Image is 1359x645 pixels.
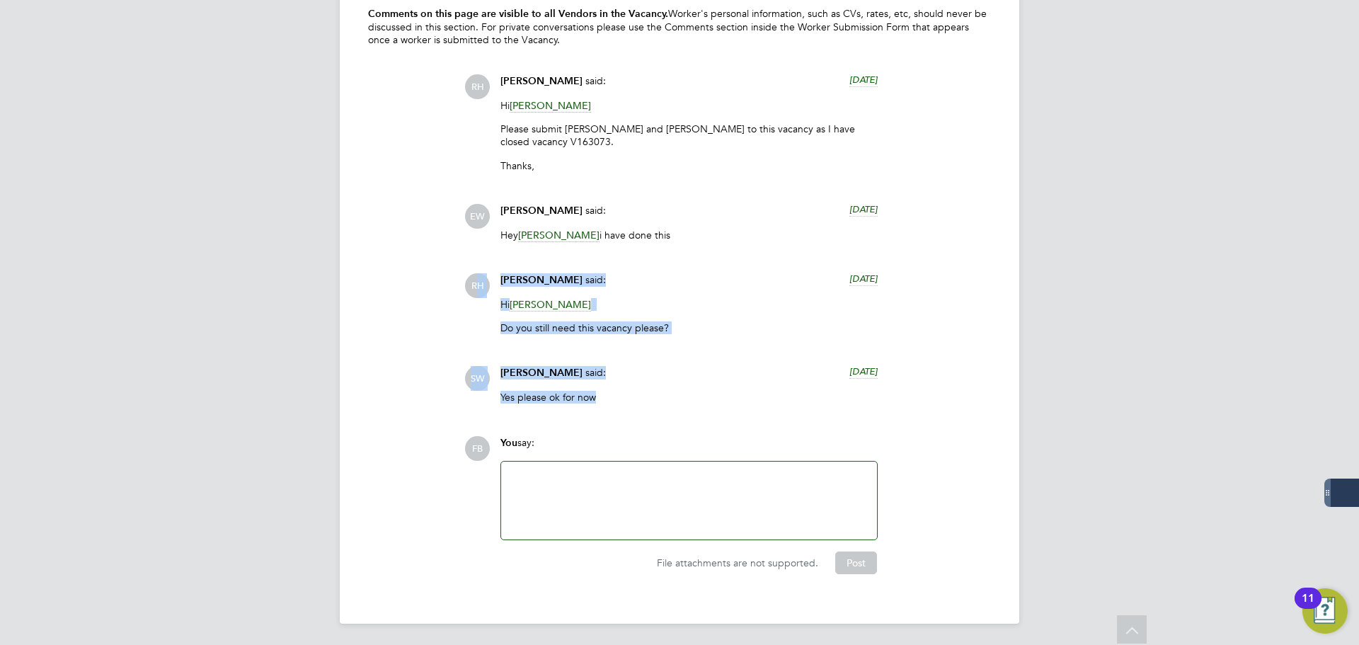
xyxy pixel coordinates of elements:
[500,391,878,404] p: Yes please ok for now
[465,273,490,298] span: RH
[500,298,878,311] p: Hi
[500,437,517,449] span: You
[500,274,583,286] span: [PERSON_NAME]
[585,74,606,87] span: said:
[849,74,878,86] span: [DATE]
[500,321,878,334] p: Do you still need this vacancy please?
[849,365,878,377] span: [DATE]
[500,436,878,461] div: say:
[368,7,991,47] p: Worker's personal information, such as CVs, rates, etc, should never be discussed in this section...
[465,204,490,229] span: EW
[500,75,583,87] span: [PERSON_NAME]
[465,366,490,391] span: SW
[657,556,818,569] span: File attachments are not supported.
[500,99,878,112] p: Hi
[585,366,606,379] span: said:
[500,367,583,379] span: [PERSON_NAME]
[465,436,490,461] span: FB
[500,205,583,217] span: [PERSON_NAME]
[500,229,878,241] p: Hey i have done this
[518,229,600,242] span: [PERSON_NAME]
[1302,588,1348,634] button: Open Resource Center, 11 new notifications
[368,8,668,20] b: Comments on this page are visible to all Vendors in the Vacancy.
[510,298,591,312] span: [PERSON_NAME]
[465,74,490,99] span: RH
[500,122,878,148] p: Please submit [PERSON_NAME] and [PERSON_NAME] to this vacancy as I have closed vacancy V163073.
[835,552,877,574] button: Post
[585,273,606,286] span: said:
[849,273,878,285] span: [DATE]
[510,99,591,113] span: [PERSON_NAME]
[849,203,878,215] span: [DATE]
[500,159,878,172] p: Thanks,
[1302,598,1314,617] div: 11
[585,204,606,217] span: said:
